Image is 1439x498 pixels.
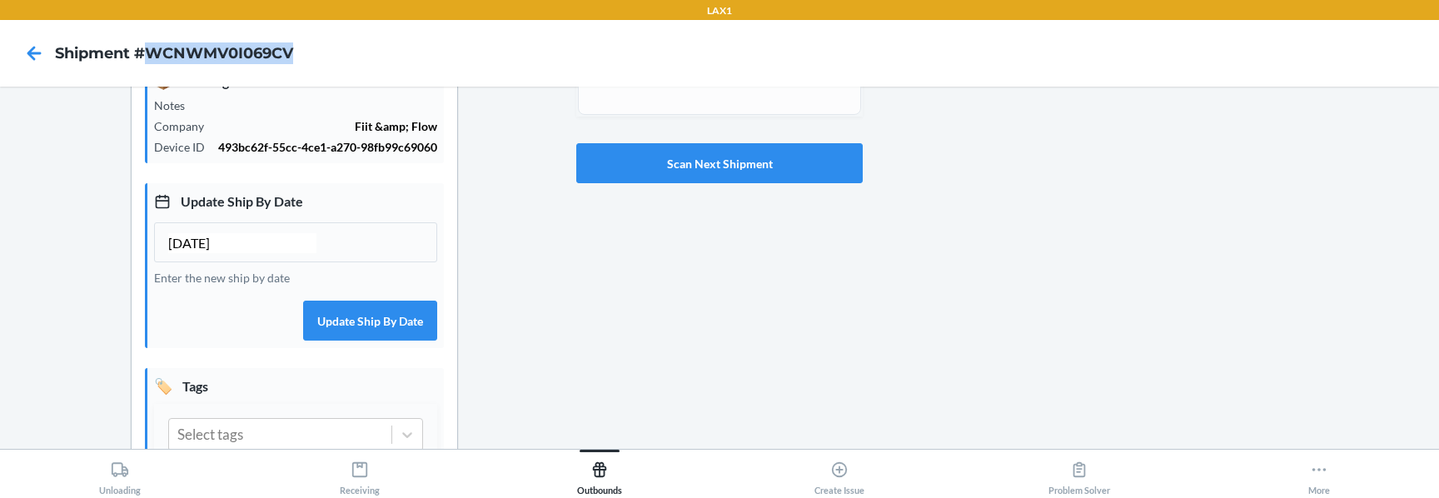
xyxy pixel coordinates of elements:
[959,450,1199,496] button: Problem Solver
[577,454,622,496] div: Outbounds
[218,138,437,156] p: 493bc62f-55cc-4ce1-a270-98fb99c69060
[719,450,959,496] button: Create Issue
[168,233,316,253] input: MM/DD/YYYY
[177,424,243,446] div: Select tags
[154,117,217,135] p: Company
[154,138,218,156] p: Device ID
[154,375,172,397] span: 🏷️
[340,454,380,496] div: Receiving
[814,454,864,496] div: Create Issue
[576,143,863,183] button: Scan Next Shipment
[55,42,293,64] h4: Shipment #WCNWMV0I069CV
[1308,454,1330,496] div: More
[99,454,141,496] div: Unloading
[1048,454,1110,496] div: Problem Solver
[707,3,732,18] p: LAX1
[240,450,480,496] button: Receiving
[154,97,198,114] p: Notes
[303,301,437,341] button: Update Ship By Date
[480,450,719,496] button: Outbounds
[154,269,437,286] p: Enter the new ship by date
[217,117,437,135] p: Fiit &amp; Flow
[154,375,437,397] p: Tags
[154,190,437,212] p: Update Ship By Date
[1199,450,1439,496] button: More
